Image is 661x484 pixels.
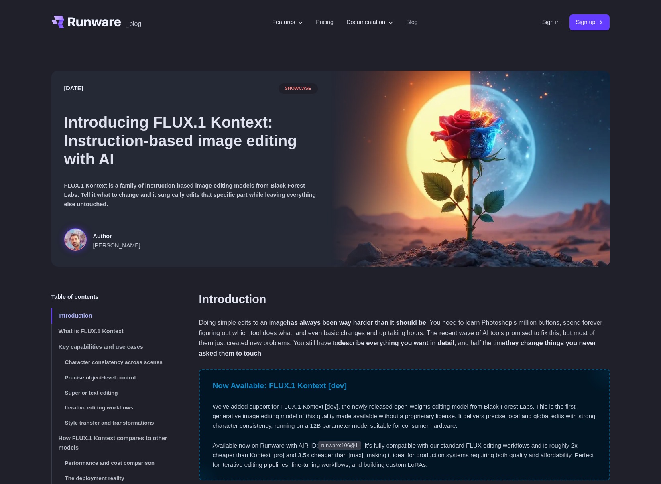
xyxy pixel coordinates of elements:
[64,113,318,168] h1: Introducing FLUX.1 Kontext: Instruction-based image editing with AI
[287,319,426,326] strong: has always been way harder than it should be
[213,402,596,431] p: We've added support for FLUX.1 Kontext [dev], the newly released open-weights editing model from ...
[59,435,167,451] span: How FLUX.1 Kontext compares to other models
[51,415,173,431] a: Style transfer and transformations
[65,375,136,381] span: Precise object-level control
[316,18,334,27] a: Pricing
[59,312,92,319] span: Introduction
[51,355,173,370] a: Character consistency across scenes
[51,370,173,385] a: Precise object-level control
[65,390,118,396] span: Superior text editing
[65,359,163,365] span: Character consistency across scenes
[213,441,596,470] p: Available now on Runware with AIR ID: . It's fully compatible with our standard FLUX editing work...
[59,328,124,334] span: What is FLUX.1 Kontext
[93,241,140,250] span: [PERSON_NAME]
[64,84,83,93] time: [DATE]
[51,292,99,302] span: Table of contents
[51,308,173,324] a: Introduction
[346,18,393,27] label: Documentation
[51,456,173,471] a: Performance and cost comparison
[51,339,173,355] a: Key capabilities and use cases
[65,405,134,411] span: Iterative editing workflows
[64,181,318,209] p: FLUX.1 Kontext is a family of instruction-based image editing models from Black Forest Labs. Tell...
[338,340,454,346] strong: describe everything you want in detail
[51,324,173,339] a: What is FLUX.1 Kontext
[64,228,140,254] a: Surreal rose in a desert landscape, split between day and night with the sun and moon aligned beh...
[59,344,143,350] span: Key capabilities and use cases
[199,292,266,306] a: Introduction
[272,18,303,27] label: Features
[65,475,124,481] span: The deployment reality
[331,71,610,267] img: Surreal rose in a desert landscape, split between day and night with the sun and moon aligned beh...
[126,16,141,28] a: _blog
[199,318,610,358] p: Doing simple edits to an image . You need to learn Photoshop's million buttons, spend forever fig...
[318,441,361,450] code: runware:106@1
[213,380,596,392] div: Now Available: FLUX.1 Kontext [dev]
[542,18,560,27] a: Sign in
[51,431,173,456] a: How FLUX.1 Kontext compares to other models
[279,83,318,94] span: showcase
[51,16,121,28] a: Go to /
[51,385,173,401] a: Superior text editing
[126,21,141,27] span: _blog
[65,420,154,426] span: Style transfer and transformations
[569,14,610,30] a: Sign up
[51,400,173,415] a: Iterative editing workflows
[65,460,155,466] span: Performance and cost comparison
[93,232,140,241] span: Author
[406,18,418,27] a: Blog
